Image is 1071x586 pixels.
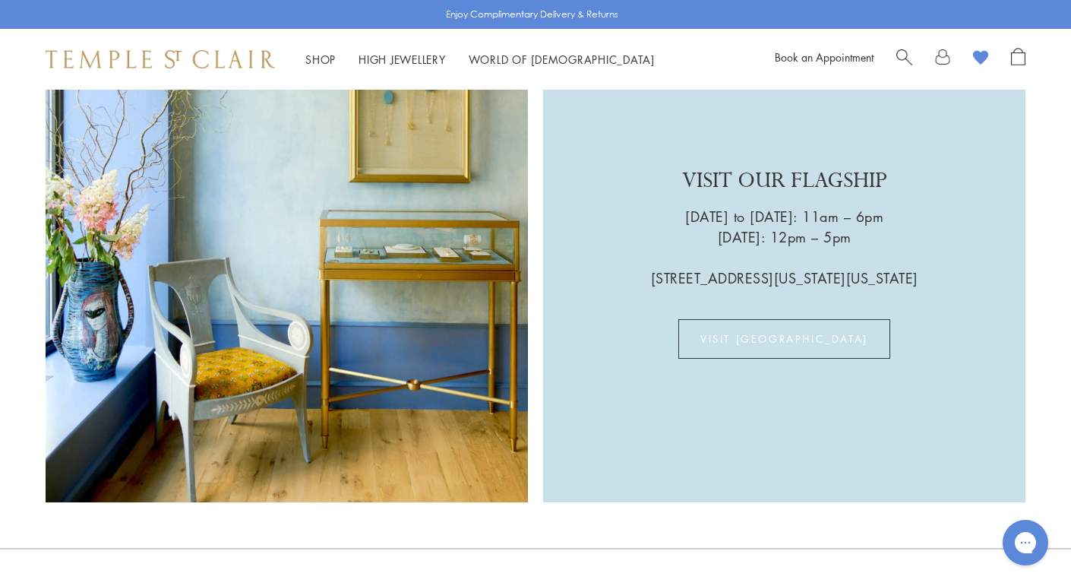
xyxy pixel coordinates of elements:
a: VISIT [GEOGRAPHIC_DATA] [678,319,890,359]
p: VISIT OUR FLAGSHIP [682,163,887,207]
a: World of [DEMOGRAPHIC_DATA]World of [DEMOGRAPHIC_DATA] [469,52,655,67]
a: Search [896,48,912,71]
p: Enjoy Complimentary Delivery & Returns [446,7,618,22]
iframe: Gorgias live chat messenger [995,515,1056,571]
p: [STREET_ADDRESS][US_STATE][US_STATE] [651,248,918,289]
a: ShopShop [305,52,336,67]
a: View Wishlist [973,48,988,71]
img: Temple St. Clair [46,50,275,68]
nav: Main navigation [305,50,655,69]
a: Book an Appointment [775,49,874,65]
p: [DATE] to [DATE]: 11am – 6pm [DATE]: 12pm – 5pm [685,207,883,248]
a: High JewelleryHigh Jewellery [359,52,446,67]
a: Open Shopping Bag [1011,48,1025,71]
